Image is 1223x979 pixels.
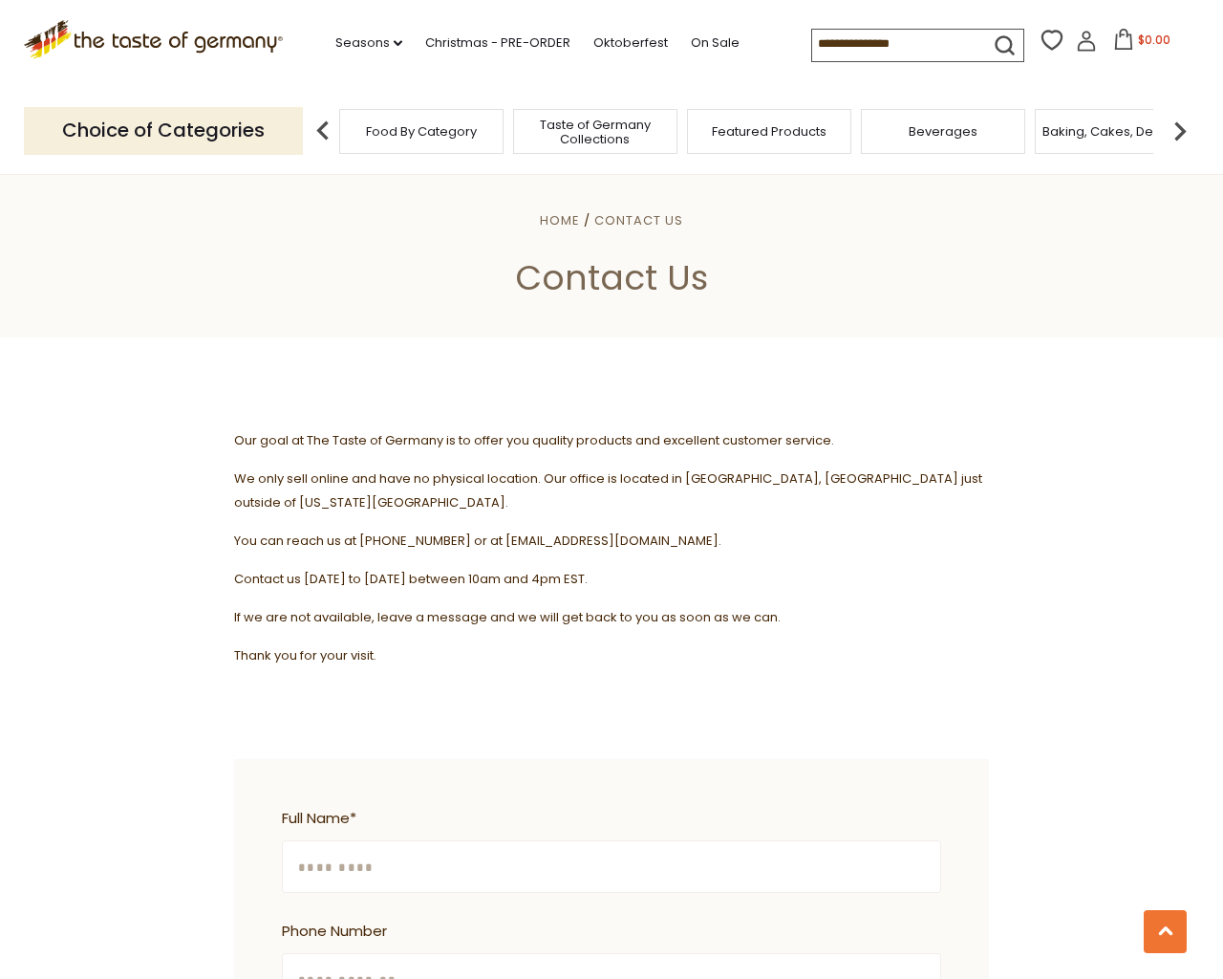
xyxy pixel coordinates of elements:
[234,532,721,550] span: You can reach us at [PHONE_NUMBER] or at [EMAIL_ADDRESS][DOMAIN_NAME].
[425,33,570,54] a: Christmas - PRE-ORDER
[234,469,982,511] span: We only sell online and have no physical location. Our office is located in [GEOGRAPHIC_DATA], [G...
[594,211,683,229] a: Contact Us
[712,124,826,139] a: Featured Products
[366,124,477,139] a: Food By Category
[234,431,834,449] span: Our goal at The Taste of Germany is to offer you quality products and excellent customer service.
[335,33,402,54] a: Seasons
[691,33,740,54] a: On Sale
[282,840,941,893] input: Full Name*
[540,211,580,229] a: Home
[304,112,342,150] img: previous arrow
[1101,29,1182,57] button: $0.00
[909,124,977,139] a: Beverages
[234,646,376,664] span: Thank you for your visit.
[59,256,1164,299] h1: Contact Us
[1161,112,1199,150] img: next arrow
[593,33,668,54] a: Oktoberfest
[234,570,588,588] span: Contact us [DATE] to [DATE] between 10am and 4pm EST.
[282,920,932,944] span: Phone Number
[519,118,672,146] a: Taste of Germany Collections
[1138,32,1170,48] span: $0.00
[282,807,932,831] span: Full Name
[24,107,303,154] p: Choice of Categories
[1042,124,1191,139] a: Baking, Cakes, Desserts
[234,608,781,626] span: If we are not available, leave a message and we will get back to you as soon as we can.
